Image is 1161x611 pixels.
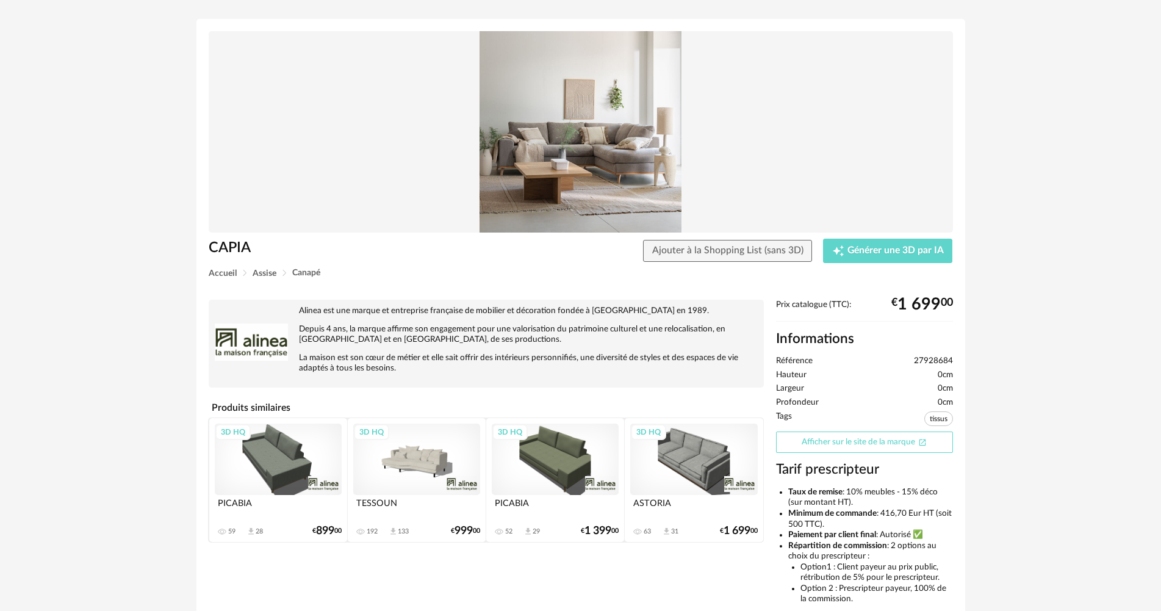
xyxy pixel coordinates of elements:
[800,562,953,584] li: Option1 : Client payeur au prix public, rétribution de 5% pour le prescripteur.
[209,418,347,542] a: 3D HQ PICABIA 59 Download icon 28 €89900
[776,300,953,322] div: Prix catalogue (TTC):
[938,383,953,394] span: 0cm
[776,383,804,394] span: Largeur
[788,487,953,508] li: : 10% meubles - 15% déco (sur montant HT).
[776,432,953,453] a: Afficher sur le site de la marqueOpen In New icon
[581,527,619,535] div: € 00
[215,424,251,440] div: 3D HQ
[256,527,263,536] div: 28
[724,527,750,535] span: 1 699
[246,527,256,536] span: Download icon
[312,527,342,535] div: € 00
[492,495,619,519] div: PICABIA
[924,411,953,426] span: tissus
[914,356,953,367] span: 27928684
[209,269,237,278] span: Accueil
[643,240,813,262] button: Ajouter à la Shopping List (sans 3D)
[209,239,512,258] h1: CAPIA
[215,495,342,519] div: PICABIA
[847,246,944,256] span: Générer une 3D par IA
[367,527,378,536] div: 192
[215,306,758,316] p: Alinea est une marque et entreprise française de mobilier et décoration fondée à [GEOGRAPHIC_DATA...
[800,584,953,605] li: Option 2 : Prescripteur payeur, 100% de la commission.
[823,239,952,263] button: Creation icon Générer une 3D par IA
[788,488,843,496] b: Taux de remise
[533,527,540,536] div: 29
[209,399,764,417] h4: Produits similaires
[776,370,807,381] span: Hauteur
[316,527,334,535] span: 899
[354,424,389,440] div: 3D HQ
[776,411,792,429] span: Tags
[215,353,758,374] p: La maison est son cœur de métier et elle sait offrir des intérieurs personnifiés, une diversité d...
[505,527,512,536] div: 52
[776,397,819,408] span: Profondeur
[353,495,480,519] div: TESSOUN
[776,356,813,367] span: Référence
[788,530,876,539] b: Paiement par client final
[253,269,276,278] span: Assise
[523,527,533,536] span: Download icon
[891,300,953,309] div: € 00
[630,495,757,519] div: ASTORIA
[671,527,678,536] div: 31
[897,300,941,309] span: 1 699
[215,324,758,345] p: Depuis 4 ans, la marque affirme son engagement pour une valorisation du patrimoine culturel et un...
[348,418,486,542] a: 3D HQ TESSOUN 192 Download icon 133 €99900
[209,269,953,278] div: Breadcrumb
[788,541,887,550] b: Répartition de commission
[776,461,953,479] h3: Tarif prescripteur
[492,424,528,440] div: 3D HQ
[788,508,953,530] li: : 416,70 Eur HT (soit 500 TTC).
[209,31,953,233] img: Product pack shot
[652,245,803,255] span: Ajouter à la Shopping List (sans 3D)
[938,370,953,381] span: 0cm
[625,418,763,542] a: 3D HQ ASTORIA 63 Download icon 31 €1 69900
[644,527,651,536] div: 63
[720,527,758,535] div: € 00
[662,527,671,536] span: Download icon
[788,509,877,518] b: Minimum de commande
[938,397,953,408] span: 0cm
[486,418,624,542] a: 3D HQ PICABIA 52 Download icon 29 €1 39900
[215,306,288,379] img: brand logo
[631,424,666,440] div: 3D HQ
[776,330,953,348] h2: Informations
[451,527,480,535] div: € 00
[228,527,235,536] div: 59
[292,269,320,277] span: Canapé
[918,437,927,446] span: Open In New icon
[389,527,398,536] span: Download icon
[455,527,473,535] span: 999
[788,530,953,541] li: : Autorisé ✅
[788,541,953,605] li: : 2 options au choix du prescripteur :
[832,245,844,257] span: Creation icon
[398,527,409,536] div: 133
[584,527,611,535] span: 1 399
